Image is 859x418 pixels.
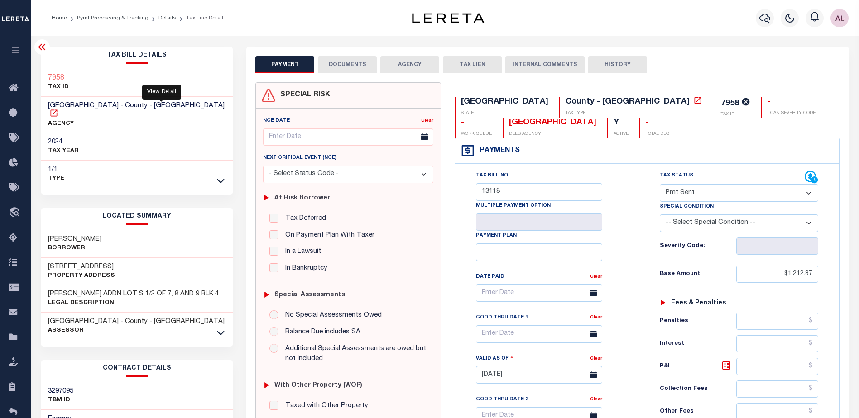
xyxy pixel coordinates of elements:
[48,244,101,253] p: Borrower
[721,100,739,108] div: 7958
[255,56,314,73] button: PAYMENT
[263,154,336,162] label: Next Critical Event (NCE)
[590,356,602,361] a: Clear
[476,284,602,302] input: Enter Date
[646,131,669,138] p: TOTAL DLQ
[380,56,439,73] button: AGENCY
[48,235,101,244] h3: [PERSON_NAME]
[588,56,647,73] button: HISTORY
[281,214,326,224] label: Tax Deferred
[614,118,629,128] div: Y
[660,172,693,180] label: Tax Status
[566,98,690,106] div: County - [GEOGRAPHIC_DATA]
[476,314,528,322] label: Good Thru Date 1
[281,344,427,364] label: Additional Special Assessments are owed but not Included
[281,401,368,411] label: Taxed with Other Property
[476,232,517,240] label: Payment Plan
[281,310,382,321] label: No Special Assessments Owed
[660,271,736,278] h6: Base Amount
[48,299,219,308] p: Legal Description
[48,138,79,147] h3: 2024
[77,15,149,21] a: Pymt Processing & Tracking
[476,325,602,343] input: Enter Date
[646,118,669,128] div: -
[476,396,528,404] label: Good Thru Date 2
[421,119,433,123] a: Clear
[461,118,492,128] div: -
[41,208,233,225] h2: LOCATED SUMMARY
[509,118,596,128] div: [GEOGRAPHIC_DATA]
[736,313,819,330] input: $
[276,91,330,100] h4: SPECIAL RISK
[48,174,64,183] p: Type
[461,110,548,117] p: STATE
[660,385,736,393] h6: Collection Fees
[48,147,79,156] p: TAX YEAR
[281,247,321,257] label: In a Lawsuit
[41,360,233,377] h2: CONTRACT details
[736,266,819,283] input: $
[158,15,176,21] a: Details
[461,131,492,138] p: WORK QUEUE
[9,207,23,219] i: travel_explore
[476,273,504,281] label: Date Paid
[461,97,548,107] div: [GEOGRAPHIC_DATA]
[281,263,327,274] label: In Bankruptcy
[52,15,67,21] a: Home
[274,195,330,202] h6: At Risk Borrower
[274,291,345,299] h6: Special Assessments
[41,47,233,64] h2: Tax Bill Details
[590,315,602,320] a: Clear
[48,83,69,92] p: TAX ID
[660,318,736,325] h6: Penalties
[590,275,602,279] a: Clear
[142,85,181,100] div: View Detail
[48,396,73,405] p: TBM ID
[176,14,223,22] li: Tax Line Detail
[660,203,714,211] label: Special Condition
[274,382,362,389] h6: with Other Property (WOP)
[509,131,596,138] p: DELQ AGENCY
[505,56,585,73] button: INTERNAL COMMENTS
[48,387,73,396] h3: 3297095
[48,165,64,174] h3: 1/1
[590,397,602,402] a: Clear
[48,102,225,109] span: [GEOGRAPHIC_DATA] - County - [GEOGRAPHIC_DATA]
[660,360,736,373] h6: P&I
[48,317,225,326] h3: [GEOGRAPHIC_DATA] - County - [GEOGRAPHIC_DATA]
[263,117,290,125] label: NCE Date
[566,110,704,117] p: TAX TYPE
[48,119,226,128] p: AGENCY
[476,366,602,384] input: Enter Date
[281,327,360,337] label: Balance Due includes SA
[48,262,115,271] h3: [STREET_ADDRESS]
[443,56,502,73] button: TAX LIEN
[476,172,508,180] label: Tax Bill No
[412,13,485,23] img: logo-dark.svg
[318,56,377,73] button: DOCUMENTS
[48,74,69,83] a: 7958
[660,408,736,415] h6: Other Fees
[476,202,551,210] label: Multiple Payment Option
[281,230,374,241] label: On Payment Plan With Taxer
[475,147,520,155] h4: Payments
[736,358,819,375] input: $
[660,242,736,250] h6: Severity Code:
[768,97,816,107] div: -
[48,326,225,335] p: Assessor
[48,290,219,299] h3: [PERSON_NAME] ADDN LOT S 1/2 OF 7, 8 AND 9 BLK 4
[671,299,726,307] h6: Fees & Penalties
[476,354,513,363] label: Valid as Of
[263,128,433,146] input: Enter Date
[660,340,736,347] h6: Interest
[736,380,819,398] input: $
[614,131,629,138] p: ACTIVE
[721,111,750,118] p: TAX ID
[48,271,115,280] p: Property Address
[768,110,816,117] p: LOAN SEVERITY CODE
[736,335,819,352] input: $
